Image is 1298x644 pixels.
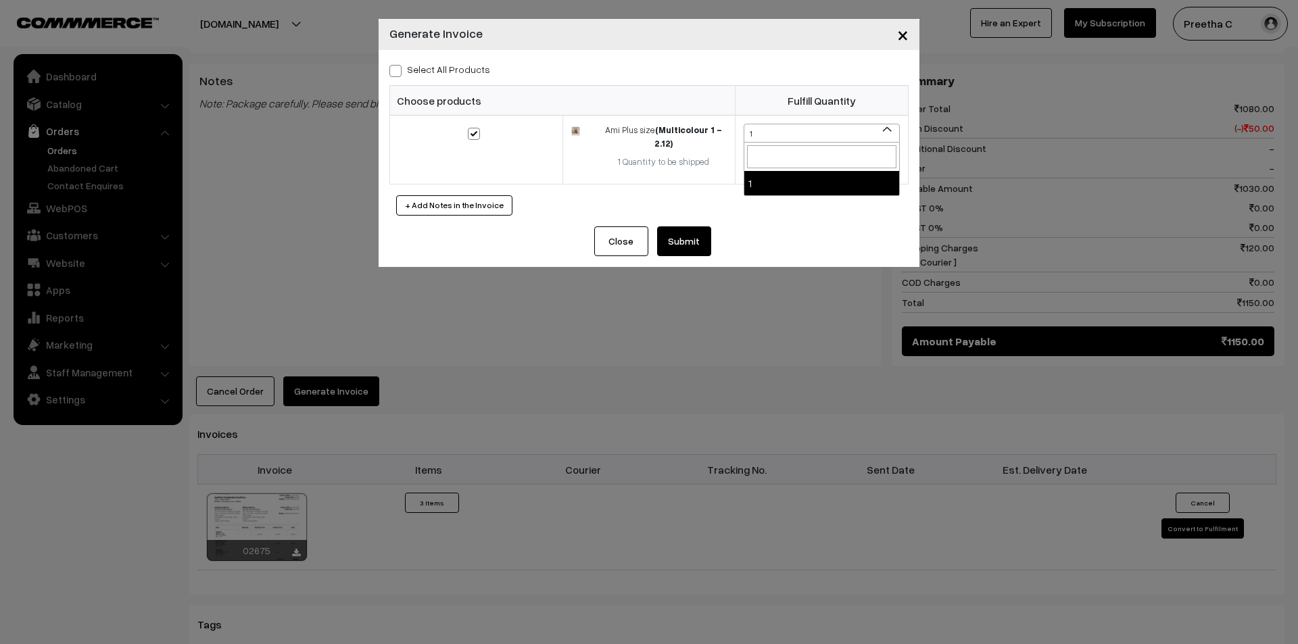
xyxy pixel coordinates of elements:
[396,195,512,216] button: + Add Notes in the Invoice
[600,124,727,150] div: Ami Plus size
[744,124,900,143] span: 1
[390,86,736,116] th: Choose products
[744,171,899,195] li: 1
[886,14,919,55] button: Close
[736,86,909,116] th: Fulfill Quantity
[600,155,727,169] div: 1 Quantity to be shipped
[897,22,909,47] span: ×
[389,62,490,76] label: Select all Products
[389,24,483,43] h4: Generate Invoice
[571,126,580,135] img: 172457264013697.jpg
[654,124,722,149] strong: (Multicolour 1 - 2.12)
[594,226,648,256] button: Close
[744,124,899,143] span: 1
[657,226,711,256] button: Submit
